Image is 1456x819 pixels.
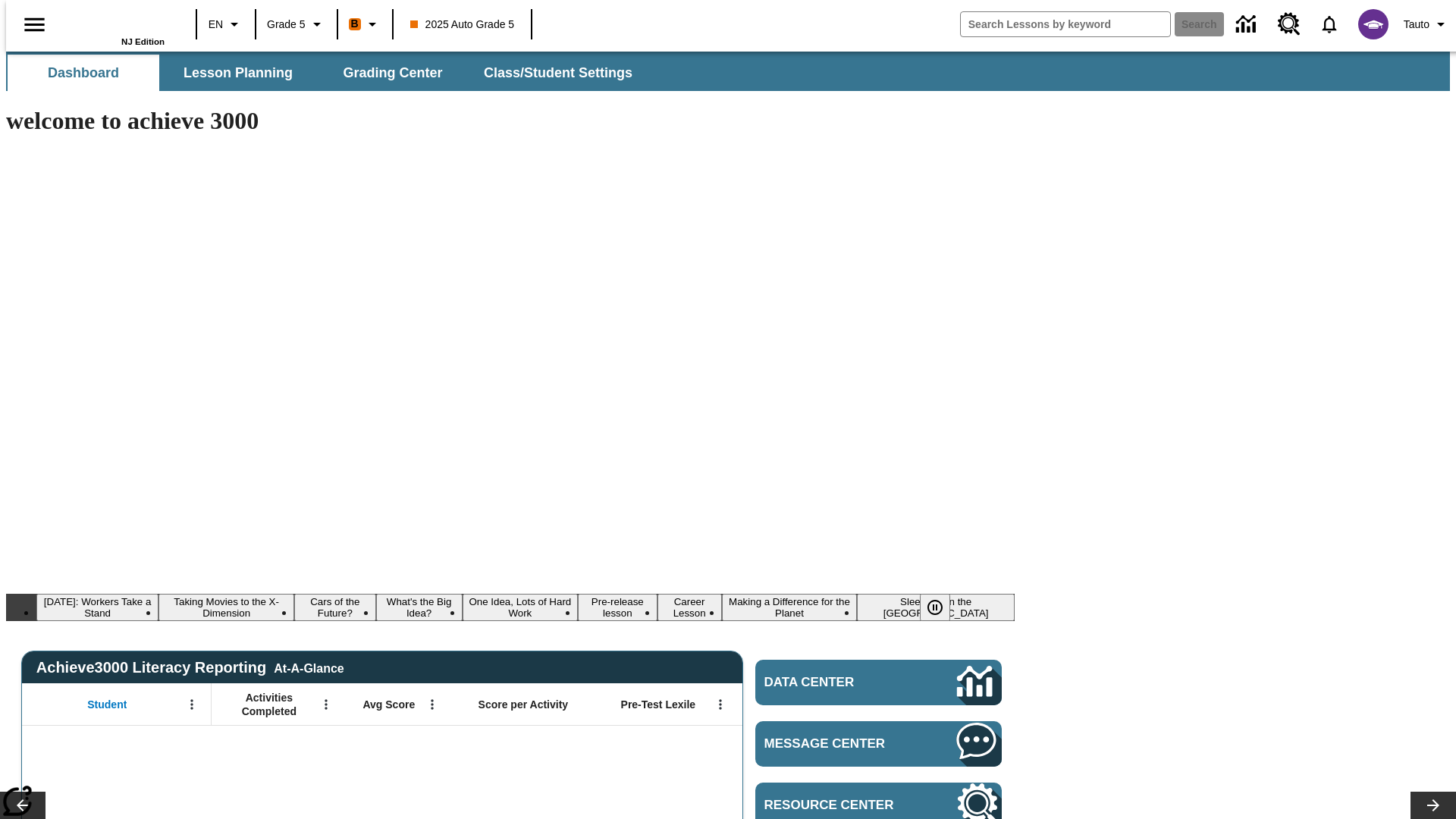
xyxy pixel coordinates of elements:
[1358,9,1389,39] img: avatar image
[8,55,159,91] button: Dashboard
[484,64,632,82] span: Class/Student Settings
[158,594,294,621] button: Slide 2 Taking Movies to the X-Dimension
[1269,4,1310,45] a: Resource Center, Will open in new tab
[162,55,314,91] button: Lesson Planning
[1310,5,1349,44] a: Notifications
[6,107,1015,135] h1: welcome to achieve 3000
[764,736,912,752] span: Message Center
[421,693,444,716] button: Open Menu
[657,594,722,621] button: Slide 7 Career Lesson
[1410,792,1456,819] button: Lesson carousel, Next
[1227,4,1269,45] a: Data Center
[87,698,127,711] span: Student
[1404,17,1429,33] span: Tauto
[267,17,306,33] span: Grade 5
[294,594,376,621] button: Slide 3 Cars of the Future?
[857,594,1015,621] button: Slide 9 Sleepless in the Animal Kingdom
[12,2,57,47] button: Open side menu
[920,594,950,621] button: Pause
[66,5,165,46] div: Home
[722,594,858,621] button: Slide 8 Making a Difference for the Planet
[755,721,1002,767] a: Message Center
[621,698,696,711] span: Pre-Test Lexile
[36,659,344,676] span: Achieve3000 Literacy Reporting
[317,55,469,91] button: Grading Center
[184,64,293,82] span: Lesson Planning
[6,52,1450,91] div: SubNavbar
[764,675,906,690] span: Data Center
[472,55,645,91] button: Class/Student Settings
[315,693,337,716] button: Open Menu
[463,594,578,621] button: Slide 5 One Idea, Lots of Hard Work
[961,12,1170,36] input: search field
[48,64,119,82] span: Dashboard
[920,594,965,621] div: Pause
[755,660,1002,705] a: Data Center
[343,11,388,38] button: Boost Class color is orange. Change class color
[274,659,344,676] div: At-A-Glance
[376,594,463,621] button: Slide 4 What's the Big Idea?
[362,698,415,711] span: Avg Score
[261,11,332,38] button: Grade: Grade 5, Select a grade
[343,64,442,82] span: Grading Center
[121,37,165,46] span: NJ Edition
[1349,5,1398,44] button: Select a new avatar
[219,691,319,718] span: Activities Completed
[1398,11,1456,38] button: Profile/Settings
[578,594,657,621] button: Slide 6 Pre-release lesson
[209,17,223,33] span: EN
[202,11,250,38] button: Language: EN, Select a language
[709,693,732,716] button: Open Menu
[36,594,158,621] button: Slide 1 Labor Day: Workers Take a Stand
[351,14,359,33] span: B
[479,698,569,711] span: Score per Activity
[66,7,165,37] a: Home
[6,55,646,91] div: SubNavbar
[764,798,912,813] span: Resource Center
[180,693,203,716] button: Open Menu
[410,17,515,33] span: 2025 Auto Grade 5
